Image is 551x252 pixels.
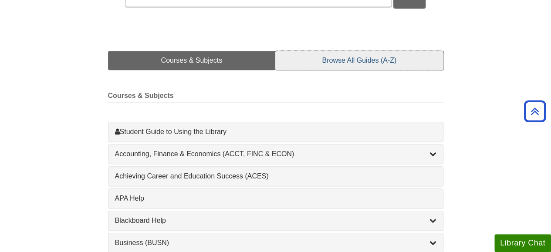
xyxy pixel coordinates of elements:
a: Browse All Guides (A-Z) [275,51,443,70]
a: Back to Top [521,105,549,117]
button: Library Chat [494,234,551,252]
a: Achieving Career and Education Success (ACES) [115,171,436,181]
a: Student Guide to Using the Library [115,127,436,137]
a: Blackboard Help [115,215,436,226]
a: Accounting, Finance & Economics (ACCT, FINC & ECON) [115,149,436,159]
a: APA Help [115,193,436,204]
a: Courses & Subjects [108,51,276,70]
h2: Courses & Subjects [108,92,443,102]
a: Business (BUSN) [115,238,436,248]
